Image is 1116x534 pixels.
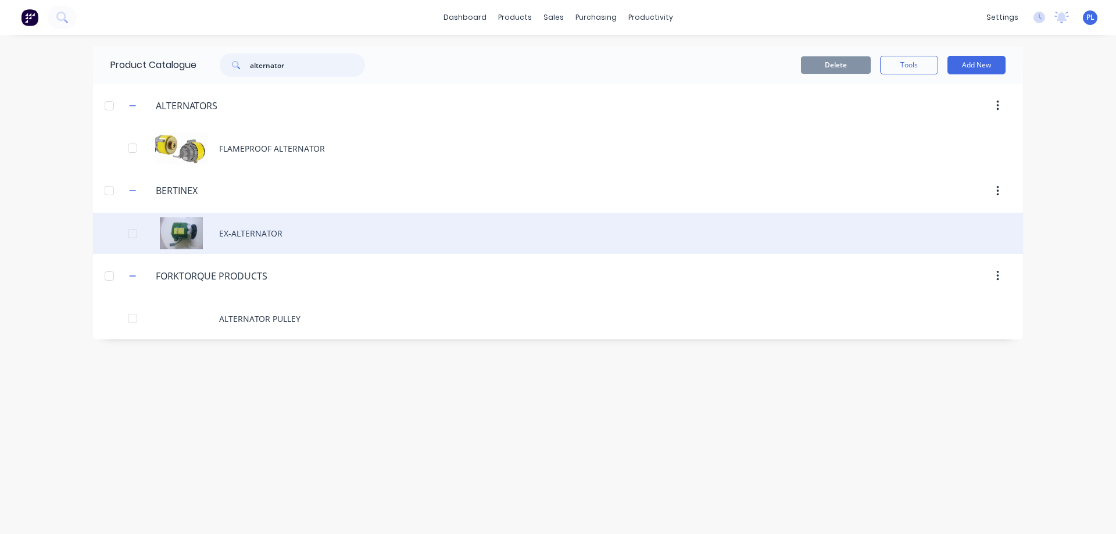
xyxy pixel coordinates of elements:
div: ALTERNATOR PULLEY [93,298,1023,339]
div: purchasing [570,9,623,26]
div: products [492,9,538,26]
img: Factory [21,9,38,26]
div: EX-ALTERNATOR EX-ALTERNATOR [93,213,1023,254]
input: Enter category name [156,269,294,283]
input: Enter category name [156,184,294,198]
span: PL [1086,12,1094,23]
div: productivity [623,9,679,26]
a: dashboard [438,9,492,26]
button: Add New [947,56,1006,74]
input: Search... [250,53,365,77]
div: FLAMEPROOF ALTERNATORFLAMEPROOF ALTERNATOR [93,128,1023,169]
button: Tools [880,56,938,74]
button: Delete [801,56,871,74]
input: Enter category name [156,99,294,113]
div: sales [538,9,570,26]
div: Product Catalogue [93,46,196,84]
div: settings [981,9,1024,26]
